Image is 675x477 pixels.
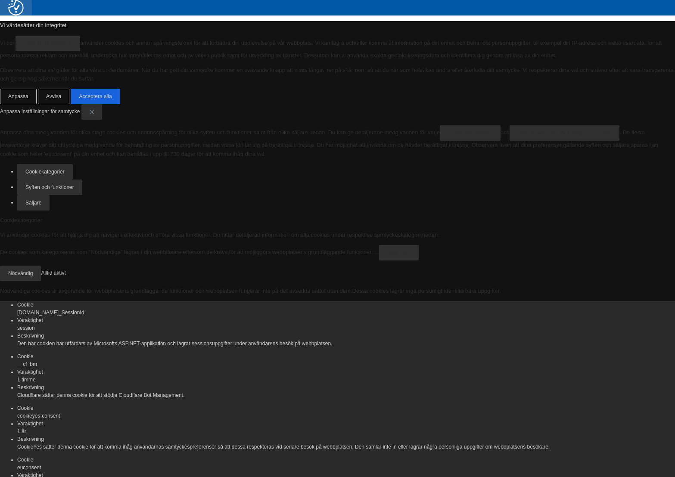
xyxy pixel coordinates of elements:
button: Säljare [17,195,50,211]
div: Beskrivning [17,332,675,340]
div: Cookie [17,353,675,360]
div: Cloudflare sätter denna cookie för att stödja Cloudflare Bot Management. [17,391,675,399]
div: session [17,324,675,332]
button: Cookiekategorier [17,164,73,180]
button: teknikleverantör för Google-annonser [510,125,620,141]
div: Varaktighet [17,316,675,324]
button: Syften och funktioner [17,180,82,195]
span: Alltid aktivt [41,270,65,276]
button: Stänga [81,104,102,120]
img: Close [90,110,94,114]
div: Cookie [17,404,675,412]
div: Varaktighet [17,420,675,427]
div: Varaktighet [17,368,675,376]
div: Cookie [17,301,675,309]
button: Avvisa [38,89,69,104]
button: våra 1531 partners [16,36,80,51]
div: [DOMAIN_NAME]_SessionId [17,309,675,316]
div: Cookie [17,456,675,464]
div: 1 år [17,427,675,435]
div: Den här cookien har utfärdats av Microsofts ASP.NET-applikation och lagrar sessionsuppgifter unde... [17,340,675,347]
button: Acceptera alla [71,89,120,104]
div: Beskrivning [17,384,675,391]
button: tredjepartssäljare [440,125,501,141]
div: Beskrivning [17,435,675,443]
div: __cf_bm [17,360,675,368]
div: CookieYes sätter denna cookie för att komma ihåg användarnas samtyckespreferenser så att dessa re... [17,443,675,451]
div: 1 timme [17,376,675,384]
div: cookieyes-consent [17,412,675,420]
div: euconsent [17,464,675,471]
button: Visa mer [379,245,419,260]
